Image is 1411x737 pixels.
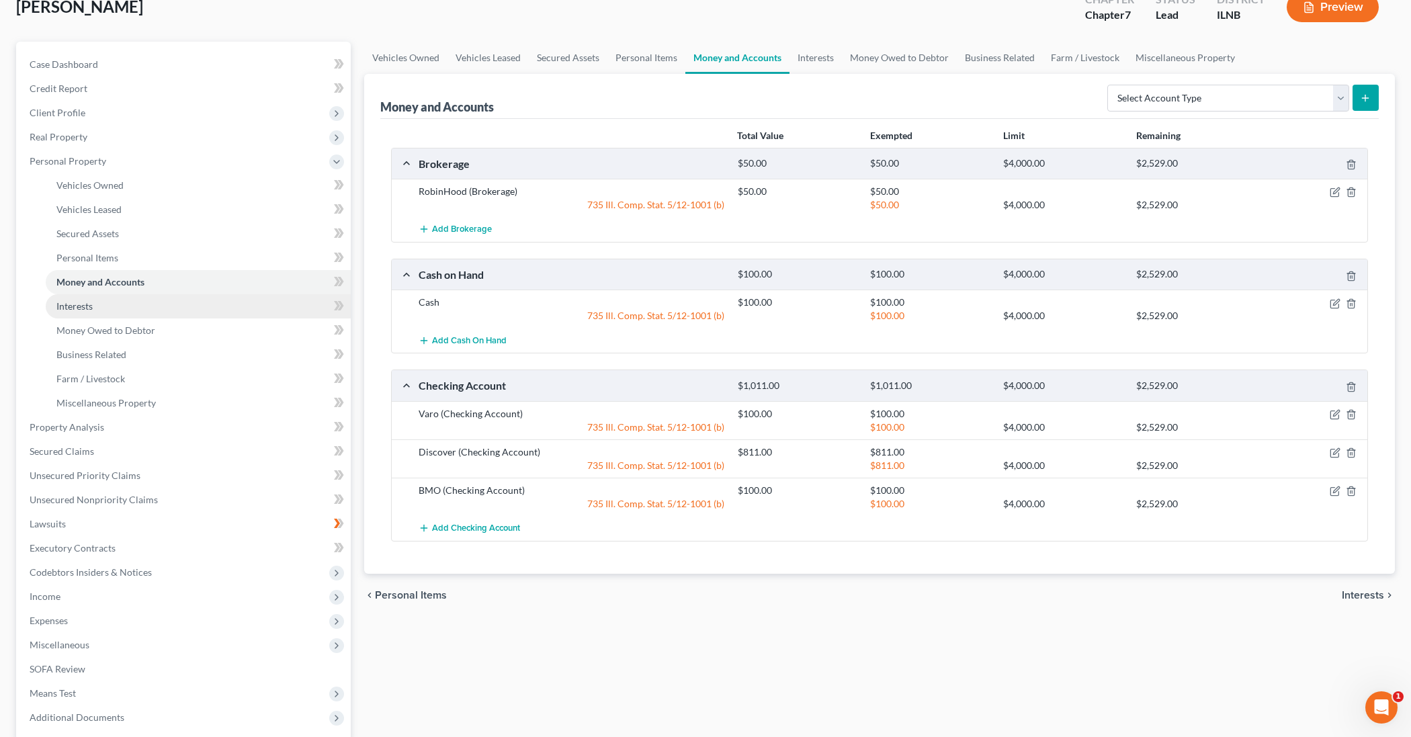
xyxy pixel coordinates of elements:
[1156,7,1195,23] div: Lead
[364,590,447,601] button: chevron_left Personal Items
[731,380,864,392] div: $1,011.00
[1129,157,1263,170] div: $2,529.00
[996,380,1129,392] div: $4,000.00
[996,157,1129,170] div: $4,000.00
[1342,590,1395,601] button: Interests chevron_right
[380,99,494,115] div: Money and Accounts
[46,270,351,294] a: Money and Accounts
[731,407,864,421] div: $100.00
[870,130,912,141] strong: Exempted
[731,484,864,497] div: $100.00
[412,497,731,511] div: 735 Ill. Comp. Stat. 5/12-1001 (b)
[731,157,864,170] div: $50.00
[56,252,118,263] span: Personal Items
[56,349,126,360] span: Business Related
[1043,42,1127,74] a: Farm / Livestock
[863,157,996,170] div: $50.00
[731,185,864,198] div: $50.00
[412,309,731,322] div: 735 Ill. Comp. Stat. 5/12-1001 (b)
[1129,198,1263,212] div: $2,529.00
[731,268,864,281] div: $100.00
[412,267,731,281] div: Cash on Hand
[19,52,351,77] a: Case Dashboard
[996,309,1129,322] div: $4,000.00
[412,445,731,459] div: Discover (Checking Account)
[30,518,66,529] span: Lawsuits
[863,445,996,459] div: $811.00
[863,459,996,472] div: $811.00
[30,107,85,118] span: Client Profile
[1384,590,1395,601] i: chevron_right
[957,42,1043,74] a: Business Related
[1085,7,1134,23] div: Chapter
[432,224,492,235] span: Add Brokerage
[1136,130,1181,141] strong: Remaining
[863,421,996,434] div: $100.00
[56,397,156,408] span: Miscellaneous Property
[419,217,492,242] button: Add Brokerage
[364,42,447,74] a: Vehicles Owned
[789,42,842,74] a: Interests
[56,300,93,312] span: Interests
[1365,691,1398,724] iframe: Intercom live chat
[30,131,87,142] span: Real Property
[19,536,351,560] a: Executory Contracts
[1129,268,1263,281] div: $2,529.00
[375,590,447,601] span: Personal Items
[1129,459,1263,472] div: $2,529.00
[996,198,1129,212] div: $4,000.00
[19,415,351,439] a: Property Analysis
[19,464,351,488] a: Unsecured Priority Claims
[30,566,152,578] span: Codebtors Insiders & Notices
[863,380,996,392] div: $1,011.00
[46,173,351,198] a: Vehicles Owned
[30,58,98,70] span: Case Dashboard
[1217,7,1265,23] div: ILNB
[996,497,1129,511] div: $4,000.00
[412,484,731,497] div: BMO (Checking Account)
[1393,691,1404,702] span: 1
[863,484,996,497] div: $100.00
[412,157,731,171] div: Brokerage
[419,516,520,541] button: Add Checking Account
[412,296,731,309] div: Cash
[30,615,68,626] span: Expenses
[19,512,351,536] a: Lawsuits
[737,130,783,141] strong: Total Value
[56,228,119,239] span: Secured Assets
[19,488,351,512] a: Unsecured Nonpriority Claims
[56,204,122,215] span: Vehicles Leased
[996,421,1129,434] div: $4,000.00
[46,391,351,415] a: Miscellaneous Property
[46,343,351,367] a: Business Related
[731,445,864,459] div: $811.00
[30,711,124,723] span: Additional Documents
[447,42,529,74] a: Vehicles Leased
[685,42,789,74] a: Money and Accounts
[46,294,351,318] a: Interests
[30,639,89,650] span: Miscellaneous
[30,494,158,505] span: Unsecured Nonpriority Claims
[863,198,996,212] div: $50.00
[412,459,731,472] div: 735 Ill. Comp. Stat. 5/12-1001 (b)
[432,523,520,533] span: Add Checking Account
[30,542,116,554] span: Executory Contracts
[1129,421,1263,434] div: $2,529.00
[19,657,351,681] a: SOFA Review
[1129,497,1263,511] div: $2,529.00
[863,497,996,511] div: $100.00
[364,590,375,601] i: chevron_left
[46,318,351,343] a: Money Owed to Debtor
[412,407,731,421] div: Varo (Checking Account)
[30,83,87,94] span: Credit Report
[863,268,996,281] div: $100.00
[46,367,351,391] a: Farm / Livestock
[412,378,731,392] div: Checking Account
[863,185,996,198] div: $50.00
[30,687,76,699] span: Means Test
[56,179,124,191] span: Vehicles Owned
[30,445,94,457] span: Secured Claims
[996,268,1129,281] div: $4,000.00
[996,459,1129,472] div: $4,000.00
[30,421,104,433] span: Property Analysis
